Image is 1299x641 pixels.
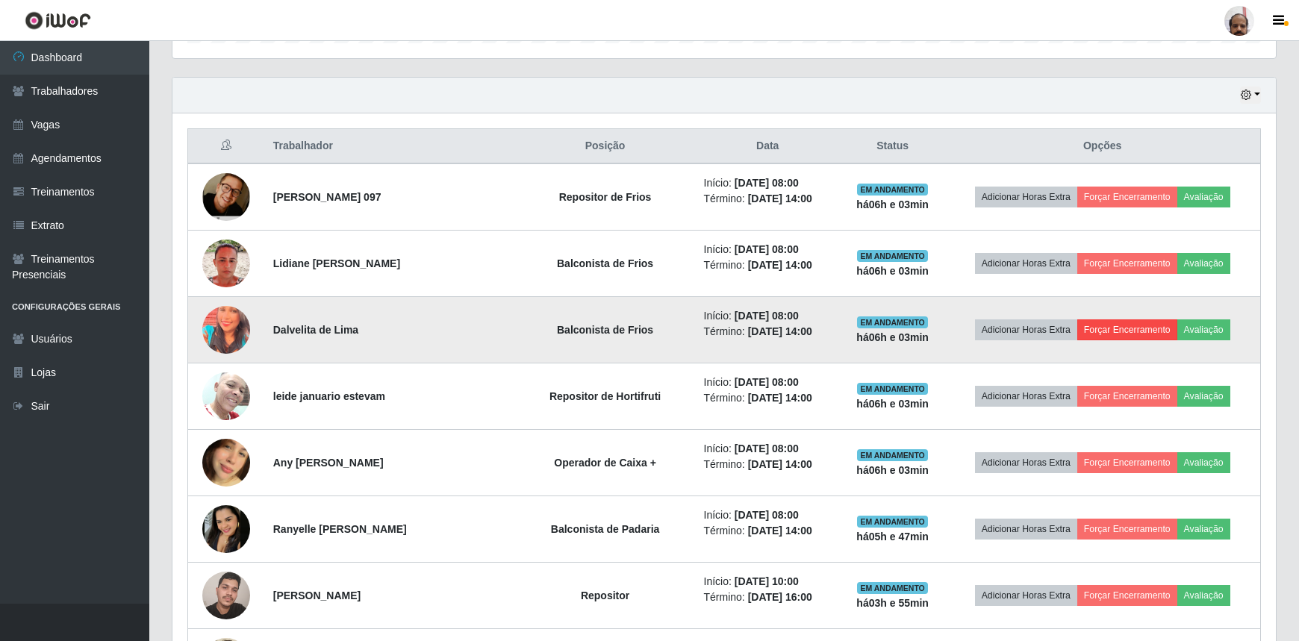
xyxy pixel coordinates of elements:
[1177,452,1230,473] button: Avaliação
[857,516,928,528] span: EM ANDAMENTO
[975,452,1077,473] button: Adicionar Horas Extra
[1077,319,1177,340] button: Forçar Encerramento
[735,575,799,587] time: [DATE] 10:00
[856,464,929,476] strong: há 06 h e 03 min
[975,585,1077,606] button: Adicionar Horas Extra
[704,375,832,390] li: Início:
[551,523,660,535] strong: Balconista de Padaria
[857,383,928,395] span: EM ANDAMENTO
[857,582,928,594] span: EM ANDAMENTO
[549,390,661,402] strong: Repositor de Hortifruti
[1177,253,1230,274] button: Avaliação
[704,191,832,207] li: Término:
[856,597,929,609] strong: há 03 h e 55 min
[856,265,929,277] strong: há 06 h e 03 min
[704,257,832,273] li: Término:
[975,319,1077,340] button: Adicionar Horas Extra
[273,390,385,402] strong: leide januario estevam
[273,257,400,269] strong: Lidiane [PERSON_NAME]
[748,193,812,204] time: [DATE] 14:00
[273,523,407,535] strong: Ranyelle [PERSON_NAME]
[857,184,928,196] span: EM ANDAMENTO
[735,509,799,521] time: [DATE] 08:00
[264,129,516,164] th: Trabalhador
[704,507,832,523] li: Início:
[856,531,929,542] strong: há 05 h e 47 min
[1077,386,1177,407] button: Forçar Encerramento
[856,398,929,410] strong: há 06 h e 03 min
[857,250,928,262] span: EM ANDAMENTO
[1177,585,1230,606] button: Avaliação
[735,243,799,255] time: [DATE] 08:00
[975,519,1077,540] button: Adicionar Horas Extra
[557,257,653,269] strong: Balconista de Frios
[975,187,1077,207] button: Adicionar Horas Extra
[735,310,799,322] time: [DATE] 08:00
[857,449,928,461] span: EM ANDAMENTO
[748,259,812,271] time: [DATE] 14:00
[748,392,812,404] time: [DATE] 14:00
[273,324,358,336] strong: Dalvelita de Lima
[273,457,384,469] strong: Any [PERSON_NAME]
[748,325,812,337] time: [DATE] 14:00
[704,574,832,590] li: Início:
[841,129,944,164] th: Status
[25,11,91,30] img: CoreUI Logo
[856,331,929,343] strong: há 06 h e 03 min
[704,390,832,406] li: Término:
[704,175,832,191] li: Início:
[704,324,832,340] li: Término:
[748,525,812,537] time: [DATE] 14:00
[202,160,250,233] img: 1743609849878.jpeg
[557,324,653,336] strong: Balconista de Frios
[944,129,1260,164] th: Opções
[273,191,381,203] strong: [PERSON_NAME] 097
[975,386,1077,407] button: Adicionar Horas Extra
[748,591,812,603] time: [DATE] 16:00
[735,376,799,388] time: [DATE] 08:00
[704,308,832,324] li: Início:
[554,457,656,469] strong: Operador de Caixa +
[559,191,652,203] strong: Repositor de Frios
[1177,187,1230,207] button: Avaliação
[581,590,629,601] strong: Repositor
[857,316,928,328] span: EM ANDAMENTO
[704,457,832,472] li: Término:
[202,420,250,505] img: 1749252865377.jpeg
[704,590,832,605] li: Término:
[1077,585,1177,606] button: Forçar Encerramento
[1177,386,1230,407] button: Avaliação
[1177,519,1230,540] button: Avaliação
[516,129,695,164] th: Posição
[975,253,1077,274] button: Adicionar Horas Extra
[704,441,832,457] li: Início:
[704,523,832,539] li: Término:
[202,300,250,360] img: 1737380446877.jpeg
[202,505,250,553] img: 1750772761478.jpeg
[202,563,250,627] img: 1734815809849.jpeg
[704,242,832,257] li: Início:
[735,177,799,189] time: [DATE] 08:00
[1077,519,1177,540] button: Forçar Encerramento
[856,198,929,210] strong: há 06 h e 03 min
[695,129,841,164] th: Data
[735,443,799,454] time: [DATE] 08:00
[1077,187,1177,207] button: Forçar Encerramento
[1077,253,1177,274] button: Forçar Encerramento
[748,458,812,470] time: [DATE] 14:00
[202,364,250,428] img: 1755915941473.jpeg
[202,240,250,287] img: 1705332466484.jpeg
[1077,452,1177,473] button: Forçar Encerramento
[273,590,361,601] strong: [PERSON_NAME]
[1177,319,1230,340] button: Avaliação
